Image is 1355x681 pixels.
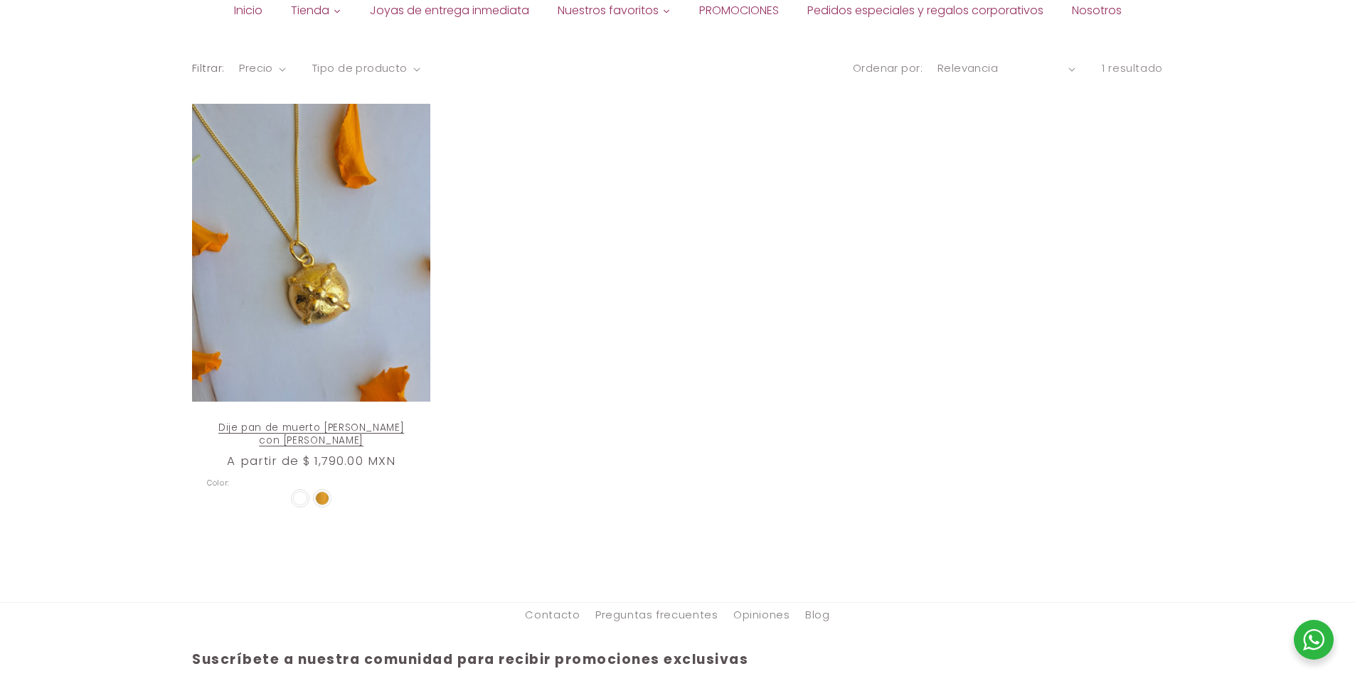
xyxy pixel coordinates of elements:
[1102,61,1163,75] span: 1 resultado
[192,651,1057,669] h2: Suscríbete a nuestra comunidad para recibir promociones exclusivas
[291,3,329,18] span: Tienda
[595,603,718,628] a: Preguntas frecuentes
[558,3,659,18] span: Nuestros favoritos
[699,3,779,18] span: PROMOCIONES
[60,82,71,94] img: tab_domain_overview_orange.svg
[805,603,830,628] a: Blog
[75,84,109,93] div: Dominio
[234,3,262,18] span: Inicio
[853,61,923,75] label: Ordenar por:
[40,23,70,34] div: v 4.0.25
[312,61,408,77] span: Tipo de producto
[807,3,1043,18] span: Pedidos especiales y regalos corporativos
[239,61,286,77] summary: Precio
[312,61,420,77] summary: Tipo de producto (0 seleccionado)
[192,61,224,77] h2: Filtrar:
[370,3,529,18] span: Joyas de entrega inmediata
[525,606,580,628] a: Contacto
[171,84,223,93] div: Palabras clave
[37,37,159,48] div: Dominio: [DOMAIN_NAME]
[1072,3,1122,18] span: Nosotros
[23,23,34,34] img: logo_orange.svg
[156,82,167,94] img: tab_keywords_by_traffic_grey.svg
[733,603,790,628] a: Opiniones
[239,61,273,77] span: Precio
[207,422,415,447] a: Dije pan de muerto [PERSON_NAME] con [PERSON_NAME]
[23,37,34,48] img: website_grey.svg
